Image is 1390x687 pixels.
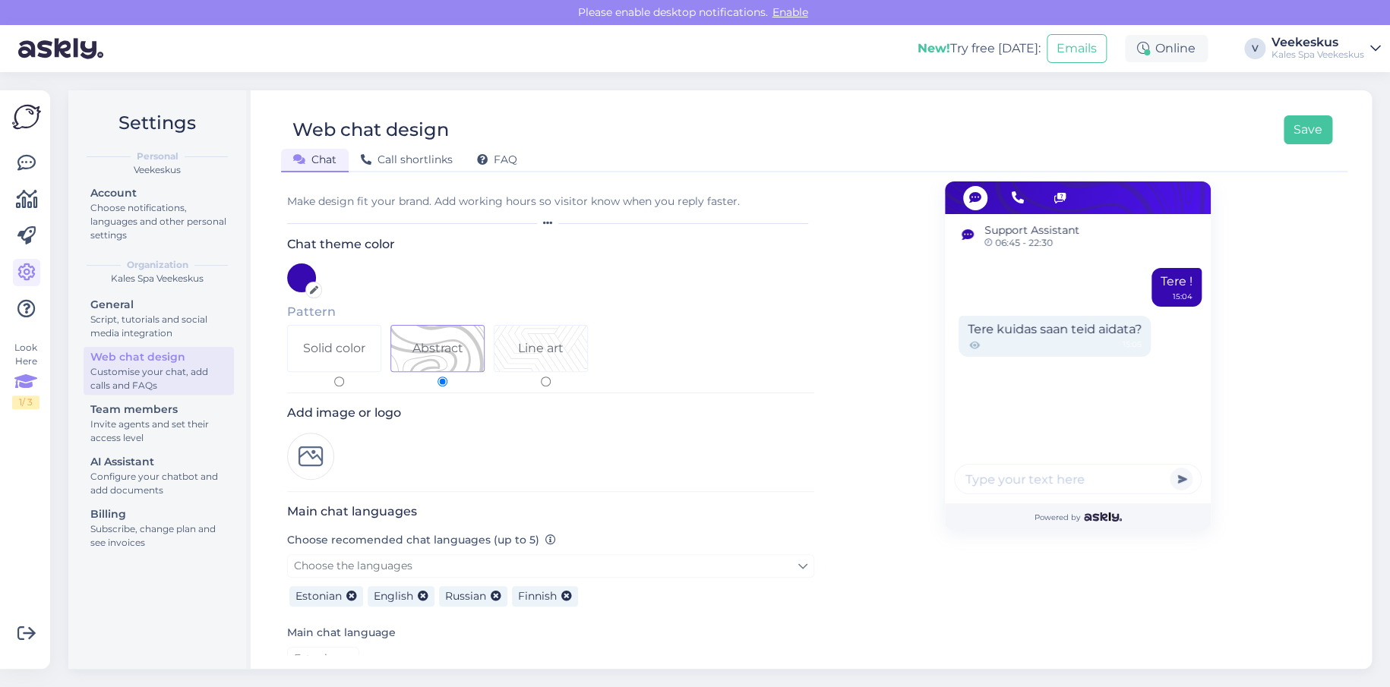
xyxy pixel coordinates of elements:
[287,554,814,578] a: Choose the languages
[412,339,463,358] div: Abstract
[12,341,39,409] div: Look Here
[518,339,564,358] div: Line art
[287,647,359,671] a: Estonian
[84,452,234,499] a: AI AssistantConfigure your chatbot and add documents
[1123,339,1142,352] span: 15:05
[294,559,412,572] span: Choose the languages
[90,297,227,313] div: General
[81,163,234,177] div: Veekeskus
[293,153,336,166] span: Chat
[477,153,517,166] span: FAQ
[445,589,486,603] span: Russian
[137,150,178,163] b: Personal
[518,589,557,603] span: Finnish
[90,402,227,418] div: Team members
[1151,268,1202,307] div: Tere !
[1272,49,1364,61] div: Kales Spa Veekeskus
[287,532,556,548] label: Choose recomended chat languages (up to 5)
[1284,115,1332,144] button: Save
[1047,34,1107,63] button: Emails
[984,222,1079,238] span: Support Assistant
[12,395,39,409] div: 1 / 3
[287,194,814,210] div: Make design fit your brand. Add working hours so visitor know when you reply faster.
[954,464,1202,494] input: Type your text here
[1173,291,1193,302] div: 15:04
[90,313,227,340] div: Script, tutorials and social media integration
[90,365,227,392] div: Customise your chat, add calls and FAQs
[287,405,814,420] h3: Add image or logo
[918,39,1041,58] div: Try free [DATE]:
[287,433,334,480] img: Logo preview
[90,349,227,365] div: Web chat design
[438,377,447,386] input: Pattern 1Abstract
[374,589,413,603] span: English
[84,183,234,244] a: AccountChoose notifications, languages and other personal settings
[984,238,1079,247] span: 06:45 - 22:30
[84,399,234,447] a: Team membersInvite agents and set their access level
[90,506,227,522] div: Billing
[287,304,814,319] h5: Pattern
[127,258,188,272] b: Organization
[294,651,340,667] span: Estonian
[84,504,234,552] a: BillingSubscribe, change plan and see invoices
[334,377,344,386] input: Solid color
[81,109,234,137] h2: Settings
[90,418,227,445] div: Invite agents and set their access level
[287,237,814,251] h3: Chat theme color
[1034,512,1121,523] span: Powered by
[959,316,1151,357] div: Tere kuidas saan teid aidata?
[90,470,227,497] div: Configure your chatbot and add documents
[295,589,342,603] span: Estonian
[1125,35,1208,62] div: Online
[84,295,234,342] a: GeneralScript, tutorials and social media integration
[1272,36,1364,49] div: Veekeskus
[361,153,453,166] span: Call shortlinks
[90,201,227,242] div: Choose notifications, languages and other personal settings
[1244,38,1265,59] div: V
[90,522,227,550] div: Subscribe, change plan and see invoices
[541,377,551,386] input: Pattern 2Line art
[90,185,227,201] div: Account
[303,339,365,358] div: Solid color
[1084,512,1121,522] img: Askly
[90,454,227,470] div: AI Assistant
[12,102,41,131] img: Askly Logo
[1272,36,1381,61] a: VeekeskusKales Spa Veekeskus
[768,5,813,19] span: Enable
[84,347,234,395] a: Web chat designCustomise your chat, add calls and FAQs
[918,41,950,55] b: New!
[81,272,234,285] div: Kales Spa Veekeskus
[287,504,814,518] h3: Main chat languages
[287,625,396,641] label: Main chat language
[292,115,449,144] div: Web chat design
